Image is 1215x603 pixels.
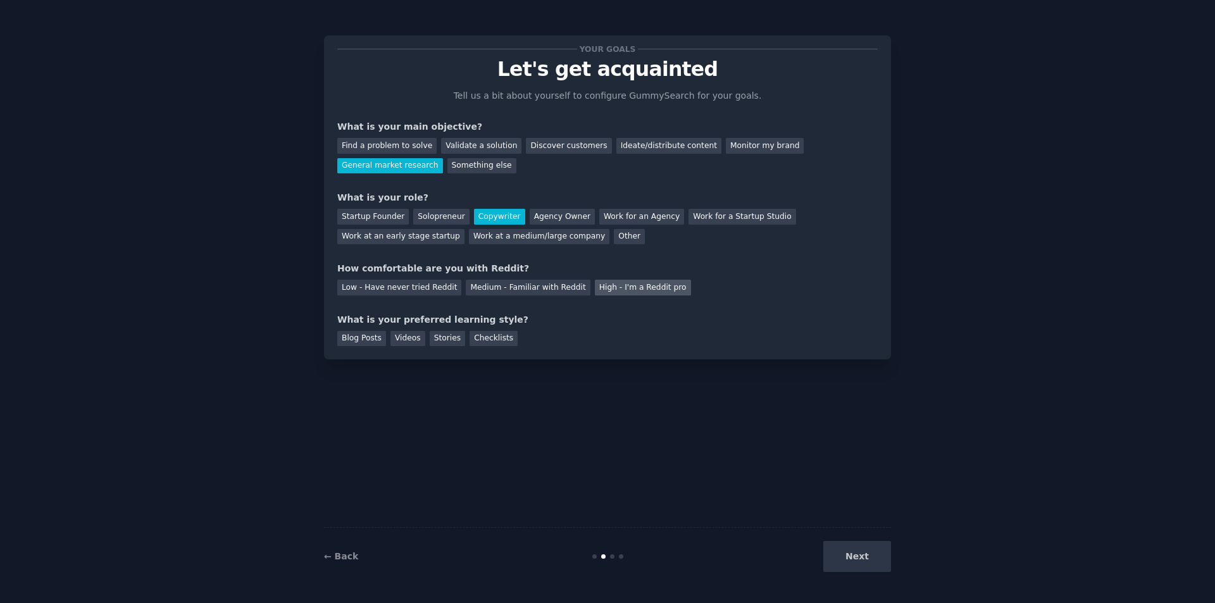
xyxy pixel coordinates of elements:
div: Medium - Familiar with Reddit [466,280,590,295]
div: Monitor my brand [726,138,804,154]
div: Videos [390,331,425,347]
span: Your goals [577,42,638,56]
div: Something else [447,158,516,174]
div: Discover customers [526,138,611,154]
div: What is your main objective? [337,120,878,134]
div: What is your role? [337,191,878,204]
div: High - I'm a Reddit pro [595,280,691,295]
div: Startup Founder [337,209,409,225]
div: Copywriter [474,209,525,225]
div: Validate a solution [441,138,521,154]
div: Work at an early stage startup [337,229,464,245]
a: ← Back [324,551,358,561]
div: Work for an Agency [599,209,684,225]
div: General market research [337,158,443,174]
div: Ideate/distribute content [616,138,721,154]
div: Work at a medium/large company [469,229,609,245]
div: Solopreneur [413,209,469,225]
p: Let's get acquainted [337,58,878,80]
div: What is your preferred learning style? [337,313,878,326]
div: Agency Owner [530,209,595,225]
div: Stories [430,331,465,347]
div: Blog Posts [337,331,386,347]
div: How comfortable are you with Reddit? [337,262,878,275]
div: Checklists [470,331,518,347]
div: Find a problem to solve [337,138,437,154]
div: Other [614,229,645,245]
p: Tell us a bit about yourself to configure GummySearch for your goals. [448,89,767,103]
div: Low - Have never tried Reddit [337,280,461,295]
div: Work for a Startup Studio [688,209,795,225]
